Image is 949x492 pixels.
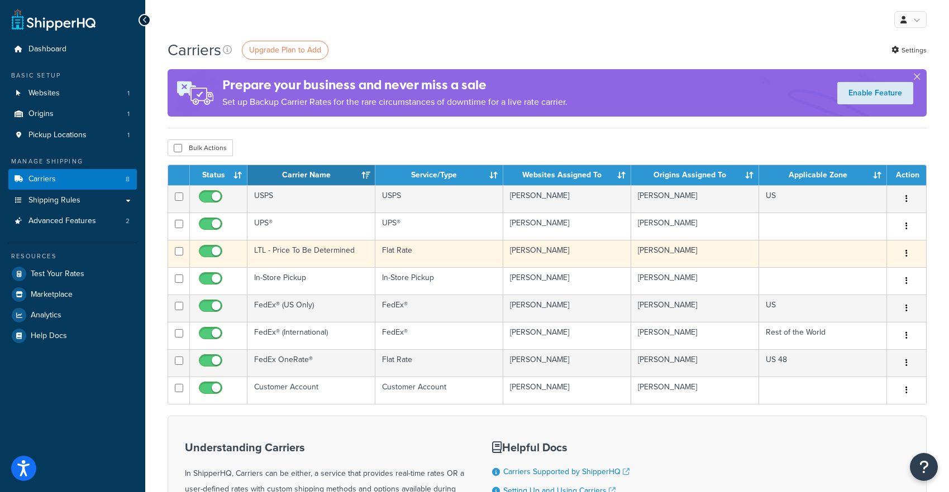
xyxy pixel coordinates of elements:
[8,83,137,104] li: Websites
[12,8,96,31] a: ShipperHQ Home
[631,240,759,267] td: [PERSON_NAME]
[28,89,60,98] span: Websites
[503,185,631,213] td: [PERSON_NAME]
[503,267,631,295] td: [PERSON_NAME]
[8,125,137,146] li: Pickup Locations
[837,82,913,104] a: Enable Feature
[8,83,137,104] a: Websites 1
[503,377,631,404] td: [PERSON_NAME]
[8,125,137,146] a: Pickup Locations 1
[247,377,375,404] td: Customer Account
[631,267,759,295] td: [PERSON_NAME]
[8,305,137,325] a: Analytics
[503,466,630,477] a: Carriers Supported by ShipperHQ
[8,284,137,305] a: Marketplace
[168,69,222,117] img: ad-rules-rateshop-fe6ec290ccb7230408bd80ed9643f0289d75e0ffd9eb532fc0e269fcd187b520.png
[375,322,503,349] td: FedEx®
[247,295,375,322] td: FedEx® (US Only)
[127,109,130,119] span: 1
[8,169,137,190] li: Carriers
[168,39,221,61] h1: Carriers
[190,165,247,185] th: Status: activate to sort column ascending
[247,349,375,377] td: FedEx OneRate®
[8,252,137,261] div: Resources
[168,139,233,156] button: Bulk Actions
[8,169,137,190] a: Carriers 8
[222,94,568,110] p: Set up Backup Carrier Rates for the rare circumstances of downtime for a live rate carrier.
[126,175,130,184] span: 8
[631,165,759,185] th: Origins Assigned To: activate to sort column ascending
[242,41,328,60] a: Upgrade Plan to Add
[8,264,137,284] a: Test Your Rates
[249,44,321,56] span: Upgrade Plan to Add
[247,322,375,349] td: FedEx® (International)
[631,322,759,349] td: [PERSON_NAME]
[222,76,568,94] h4: Prepare your business and never miss a sale
[910,453,938,481] button: Open Resource Center
[503,165,631,185] th: Websites Assigned To: activate to sort column ascending
[8,211,137,231] a: Advanced Features 2
[8,104,137,124] li: Origins
[28,216,96,226] span: Advanced Features
[759,349,887,377] td: US 48
[631,295,759,322] td: [PERSON_NAME]
[375,213,503,240] td: UPS®
[503,240,631,267] td: [PERSON_NAME]
[247,165,375,185] th: Carrier Name: activate to sort column ascending
[375,185,503,213] td: USPS
[8,157,137,166] div: Manage Shipping
[375,295,503,322] td: FedEx®
[375,349,503,377] td: Flat Rate
[8,71,137,80] div: Basic Setup
[28,196,80,205] span: Shipping Rules
[492,441,638,454] h3: Helpful Docs
[375,240,503,267] td: Flat Rate
[759,295,887,322] td: US
[247,240,375,267] td: LTL - Price To Be Determined
[185,441,464,454] h3: Understanding Carriers
[631,377,759,404] td: [PERSON_NAME]
[28,45,66,54] span: Dashboard
[28,175,56,184] span: Carriers
[503,295,631,322] td: [PERSON_NAME]
[759,185,887,213] td: US
[8,104,137,124] a: Origins 1
[8,190,137,211] a: Shipping Rules
[31,269,84,279] span: Test Your Rates
[759,322,887,349] td: Rest of the World
[31,331,67,341] span: Help Docs
[631,349,759,377] td: [PERSON_NAME]
[375,377,503,404] td: Customer Account
[247,267,375,295] td: In-Store Pickup
[503,349,631,377] td: [PERSON_NAME]
[8,326,137,346] a: Help Docs
[503,322,631,349] td: [PERSON_NAME]
[31,311,61,320] span: Analytics
[375,267,503,295] td: In-Store Pickup
[503,213,631,240] td: [PERSON_NAME]
[127,89,130,98] span: 1
[28,131,87,140] span: Pickup Locations
[8,211,137,231] li: Advanced Features
[631,213,759,240] td: [PERSON_NAME]
[127,131,130,140] span: 1
[247,185,375,213] td: USPS
[891,42,927,58] a: Settings
[375,165,503,185] th: Service/Type: activate to sort column ascending
[126,216,130,226] span: 2
[247,213,375,240] td: UPS®
[631,185,759,213] td: [PERSON_NAME]
[28,109,54,119] span: Origins
[759,165,887,185] th: Applicable Zone: activate to sort column ascending
[31,290,73,300] span: Marketplace
[8,39,137,60] a: Dashboard
[887,165,926,185] th: Action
